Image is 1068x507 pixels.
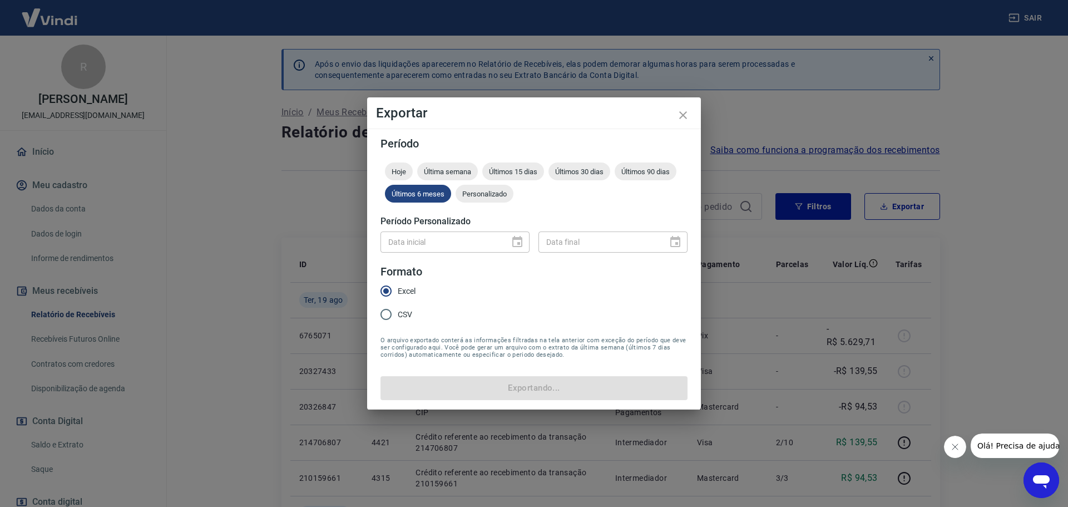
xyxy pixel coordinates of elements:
[385,163,413,180] div: Hoje
[548,168,610,176] span: Últimos 30 dias
[385,190,451,198] span: Últimos 6 meses
[615,168,676,176] span: Últimos 90 dias
[380,138,688,149] h5: Período
[7,8,93,17] span: Olá! Precisa de ajuda?
[615,163,676,180] div: Últimos 90 dias
[380,216,688,227] h5: Período Personalizado
[538,232,660,252] input: DD/MM/YYYY
[670,102,696,129] button: close
[380,232,502,252] input: DD/MM/YYYY
[548,163,610,180] div: Últimos 30 dias
[1023,462,1059,498] iframe: Botão para abrir a janela de mensagens
[417,168,478,176] span: Última semana
[971,434,1059,458] iframe: Mensagem da empresa
[398,286,416,297] span: Excel
[385,185,451,203] div: Últimos 6 meses
[398,309,412,321] span: CSV
[944,436,966,458] iframe: Fechar mensagem
[380,264,422,280] legend: Formato
[376,106,692,120] h4: Exportar
[380,337,688,358] span: O arquivo exportado conterá as informações filtradas na tela anterior com exceção do período que ...
[456,190,513,198] span: Personalizado
[456,185,513,203] div: Personalizado
[482,168,544,176] span: Últimos 15 dias
[385,168,413,176] span: Hoje
[417,163,478,180] div: Última semana
[482,163,544,180] div: Últimos 15 dias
